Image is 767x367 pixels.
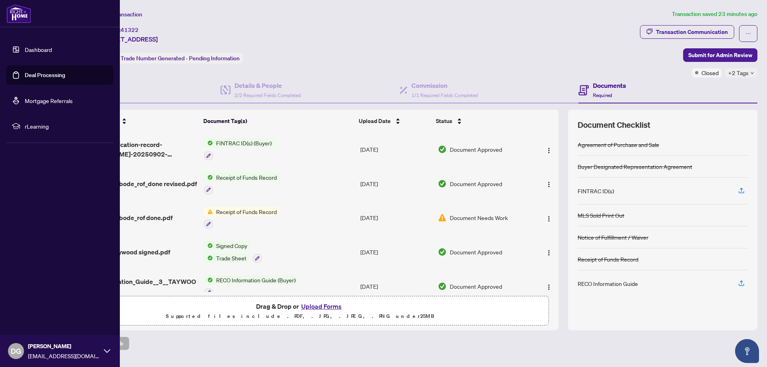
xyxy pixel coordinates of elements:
[79,277,197,296] span: RECO_Information_Guide__3__TAYWOOD 1.pdf
[213,139,275,147] span: FINTRAC ID(s) (Buyer)
[735,339,759,363] button: Open asap
[79,179,197,188] span: RAHR___myAbode_rof_done revised.pdf
[450,145,502,154] span: Document Approved
[11,345,21,357] span: DG
[546,250,552,256] img: Logo
[438,248,447,256] img: Document Status
[656,26,728,38] div: Transaction Communication
[750,71,754,75] span: down
[25,97,73,104] a: Mortgage Referrals
[542,143,555,156] button: Logo
[204,173,213,182] img: Status Icon
[79,140,197,159] span: fintrac-identification-record-[PERSON_NAME]-20250902-064345.pdf
[99,53,243,63] div: Status:
[542,211,555,224] button: Logo
[357,235,435,269] td: [DATE]
[52,296,548,326] span: Drag & Drop orUpload FormsSupported files include .PDF, .JPG, .JPEG, .PNG under25MB
[204,173,280,194] button: Status IconReceipt of Funds Record
[6,4,31,23] img: logo
[411,92,478,98] span: 1/1 Required Fields Completed
[28,342,100,351] span: [PERSON_NAME]
[438,179,447,188] img: Document Status
[357,132,435,167] td: [DATE]
[357,269,435,304] td: [DATE]
[99,34,158,44] span: [STREET_ADDRESS]
[234,81,301,90] h4: Details & People
[672,10,757,19] article: Transaction saved 23 minutes ago
[204,254,213,262] img: Status Icon
[578,186,614,195] div: FINTRAC ID(s)
[688,49,752,61] span: Submit for Admin Review
[542,280,555,293] button: Logo
[213,241,250,250] span: Signed Copy
[438,282,447,291] img: Document Status
[745,31,751,36] span: ellipsis
[546,181,552,188] img: Logo
[436,117,452,125] span: Status
[593,92,612,98] span: Required
[546,147,552,154] img: Logo
[542,177,555,190] button: Logo
[256,301,344,311] span: Drag & Drop or
[357,167,435,201] td: [DATE]
[204,241,262,263] button: Status IconSigned CopyStatus IconTrade Sheet
[450,248,502,256] span: Document Approved
[99,11,142,18] span: View Transaction
[213,173,280,182] span: Receipt of Funds Record
[542,246,555,258] button: Logo
[578,279,638,288] div: RECO Information Guide
[25,71,65,79] a: Deal Processing
[438,145,447,154] img: Document Status
[204,241,213,250] img: Status Icon
[213,276,299,284] span: RECO Information Guide (Buyer)
[204,139,213,147] img: Status Icon
[578,119,650,131] span: Document Checklist
[25,46,52,53] a: Dashboard
[450,179,502,188] span: Document Approved
[76,110,200,132] th: (17) File Name
[438,213,447,222] img: Document Status
[578,233,648,242] div: Notice of Fulfillment / Waiver
[356,110,433,132] th: Upload Date
[450,213,508,222] span: Document Needs Work
[121,55,240,62] span: Trade Number Generated - Pending Information
[578,255,638,264] div: Receipt of Funds Record
[578,162,692,171] div: Buyer Designated Representation Agreement
[640,25,734,39] button: Transaction Communication
[450,282,502,291] span: Document Approved
[79,213,173,222] span: RAHR___myAbode_rof done.pdf
[728,68,749,77] span: +2 Tags
[546,216,552,222] img: Logo
[234,92,301,98] span: 2/2 Required Fields Completed
[433,110,529,132] th: Status
[359,117,391,125] span: Upload Date
[79,247,170,257] span: new_tarde_taywood signed.pdf
[299,301,344,311] button: Upload Forms
[200,110,356,132] th: Document Tag(s)
[204,276,213,284] img: Status Icon
[204,207,280,229] button: Status IconReceipt of Funds Record
[411,81,478,90] h4: Commission
[204,207,213,216] img: Status Icon
[121,26,139,34] span: 41322
[204,139,275,160] button: Status IconFINTRAC ID(s) (Buyer)
[546,284,552,290] img: Logo
[578,211,624,220] div: MLS Sold Print Out
[683,48,757,62] button: Submit for Admin Review
[204,276,299,297] button: Status IconRECO Information Guide (Buyer)
[593,81,626,90] h4: Documents
[213,254,250,262] span: Trade Sheet
[357,201,435,235] td: [DATE]
[701,68,719,77] span: Closed
[28,351,100,360] span: [EMAIL_ADDRESS][DOMAIN_NAME]
[578,140,659,149] div: Agreement of Purchase and Sale
[56,311,544,321] p: Supported files include .PDF, .JPG, .JPEG, .PNG under 25 MB
[25,122,108,131] span: rLearning
[213,207,280,216] span: Receipt of Funds Record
